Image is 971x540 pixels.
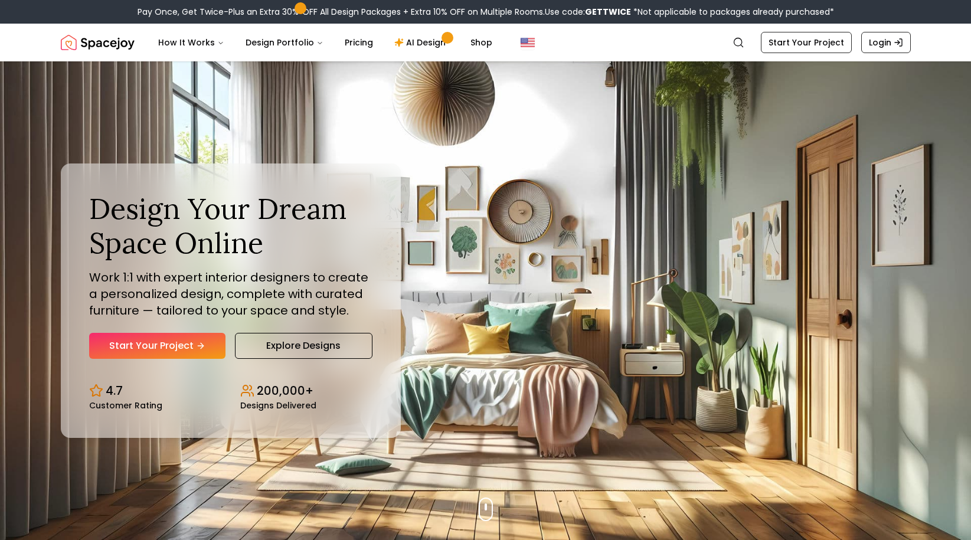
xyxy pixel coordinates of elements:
[149,31,234,54] button: How It Works
[89,373,372,410] div: Design stats
[240,401,316,410] small: Designs Delivered
[461,31,502,54] a: Shop
[631,6,834,18] span: *Not applicable to packages already purchased*
[236,31,333,54] button: Design Portfolio
[61,31,135,54] img: Spacejoy Logo
[89,192,372,260] h1: Design Your Dream Space Online
[89,269,372,319] p: Work 1:1 with expert interior designers to create a personalized design, complete with curated fu...
[521,35,535,50] img: United States
[89,333,225,359] a: Start Your Project
[257,382,313,399] p: 200,000+
[335,31,382,54] a: Pricing
[106,382,123,399] p: 4.7
[138,6,834,18] div: Pay Once, Get Twice-Plus an Extra 30% OFF All Design Packages + Extra 10% OFF on Multiple Rooms.
[761,32,852,53] a: Start Your Project
[61,24,911,61] nav: Global
[861,32,911,53] a: Login
[585,6,631,18] b: GETTWICE
[89,401,162,410] small: Customer Rating
[149,31,502,54] nav: Main
[385,31,459,54] a: AI Design
[61,31,135,54] a: Spacejoy
[545,6,631,18] span: Use code:
[235,333,372,359] a: Explore Designs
